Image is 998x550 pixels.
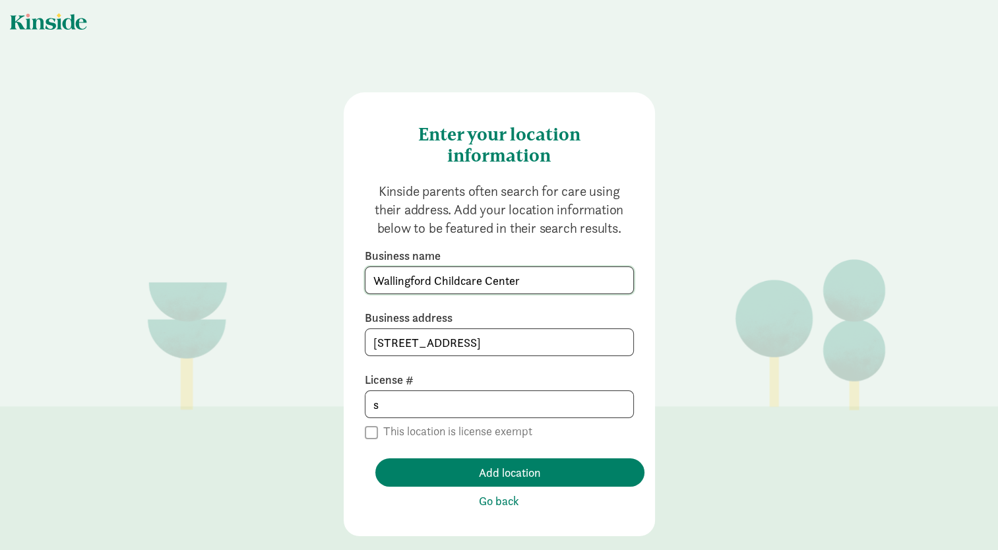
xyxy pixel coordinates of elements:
label: Business address [365,310,634,326]
button: Add location [375,458,644,487]
span: Go back [479,492,519,510]
p: Kinside parents often search for care using their address. Add your location information below to... [365,182,634,237]
label: License # [365,372,634,388]
label: Business name [365,248,634,264]
input: Enter a location [365,329,633,355]
label: This location is license exempt [378,423,532,439]
h4: Enter your location information [365,113,634,166]
span: Add location [479,464,541,481]
button: Go back [365,492,634,510]
iframe: Chat Widget [932,487,998,550]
